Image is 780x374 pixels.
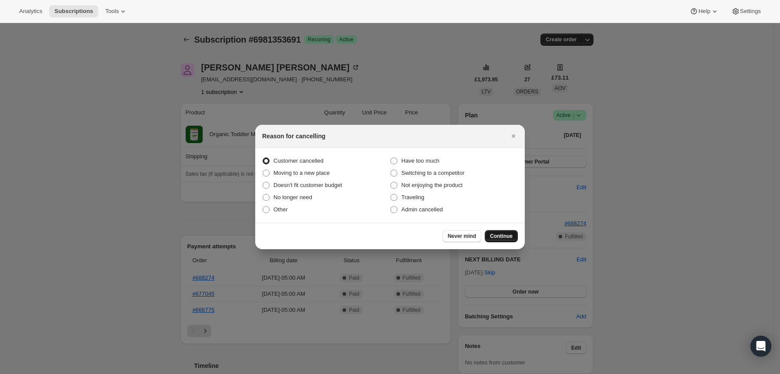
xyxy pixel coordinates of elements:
span: Other [273,206,288,213]
h2: Reason for cancelling [262,132,325,140]
span: Have too much [401,157,439,164]
span: Tools [105,8,119,15]
button: Close [507,130,520,142]
button: Settings [726,5,766,17]
button: Never mind [443,230,481,242]
span: Admin cancelled [401,206,443,213]
div: Open Intercom Messenger [750,336,771,357]
span: No longer need [273,194,312,200]
span: Doesn't fit customer budget [273,182,342,188]
span: Settings [740,8,761,15]
span: Customer cancelled [273,157,323,164]
span: Help [698,8,710,15]
span: Never mind [448,233,476,240]
button: Subscriptions [49,5,98,17]
span: Continue [490,233,513,240]
button: Analytics [14,5,47,17]
span: Traveling [401,194,424,200]
span: Moving to a new place [273,170,330,176]
button: Continue [485,230,518,242]
span: Analytics [19,8,42,15]
span: Not enjoying the product [401,182,463,188]
span: Switching to a competitor [401,170,464,176]
span: Subscriptions [54,8,93,15]
button: Help [684,5,724,17]
button: Tools [100,5,133,17]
